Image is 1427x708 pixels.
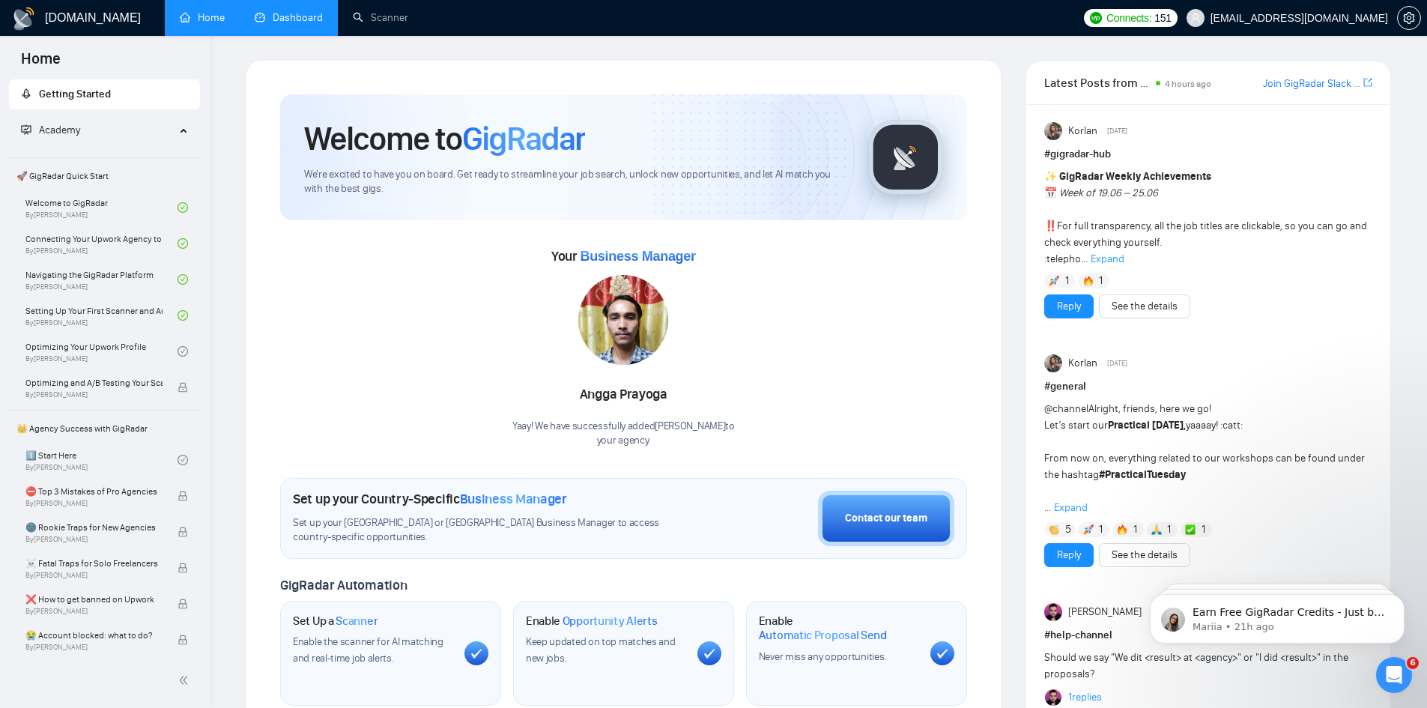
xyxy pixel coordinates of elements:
img: Korlan [1044,122,1062,140]
span: By [PERSON_NAME] [25,499,163,508]
img: 🚀 [1049,276,1059,286]
span: check-circle [178,238,188,249]
img: logo [12,7,36,31]
span: ❌ How to get banned on Upwork [25,592,163,607]
span: By [PERSON_NAME] [25,390,163,399]
span: Korlan [1068,123,1097,139]
span: 🌚 Rookie Traps for New Agencies [25,520,163,535]
a: 1️⃣ Start HereBy[PERSON_NAME] [25,444,178,476]
h1: # help-channel [1044,627,1372,644]
li: Getting Started [9,79,200,109]
button: Contact our team [818,491,954,546]
img: 👏 [1049,524,1059,535]
span: Expand [1091,252,1124,265]
span: check-circle [178,202,188,213]
span: Latest Posts from the GigRadar Community [1044,73,1151,92]
span: [DATE] [1107,124,1127,138]
a: 1replies [1068,690,1102,705]
span: We're excited to have you on board. Get ready to streamline your job search, unlock new opportuni... [304,168,844,196]
em: Week of 19.06 – 25.06 [1059,187,1158,199]
p: your agency . [512,434,735,448]
a: homeHome [180,11,225,24]
h1: Welcome to [304,118,585,159]
span: Korlan [1068,355,1097,372]
span: Academy [39,124,80,136]
span: lock [178,527,188,537]
span: 👑 Agency Success with GigRadar [10,414,199,444]
img: ✅ [1185,524,1196,535]
div: Angga Prayoga [512,382,735,408]
span: 1 [1065,273,1069,288]
span: Expand [1054,501,1088,514]
span: 1 [1133,522,1137,537]
button: Reply [1044,543,1094,567]
span: lock [178,599,188,609]
a: Navigating the GigRadar PlatformBy[PERSON_NAME] [25,263,178,296]
span: Enable the scanner for AI matching and real-time job alerts. [293,635,443,665]
span: ✨ [1044,170,1057,183]
span: By [PERSON_NAME] [25,643,163,652]
img: 🔥 [1083,276,1094,286]
h1: Set Up a [293,614,378,629]
span: check-circle [178,346,188,357]
img: Rodrigo Nask [1045,689,1061,706]
span: setting [1398,12,1420,24]
span: Your [551,248,696,264]
span: 🚀 GigRadar Quick Start [10,161,199,191]
a: Setting Up Your First Scanner and Auto-BidderBy[PERSON_NAME] [25,299,178,332]
a: Reply [1057,547,1081,563]
span: Connects: [1106,10,1151,26]
img: Rodrigo Nask [1044,603,1062,621]
span: 1 [1202,522,1205,537]
span: [PERSON_NAME] [1068,604,1142,620]
a: dashboardDashboard [255,11,323,24]
span: Automatic Proposal Send [759,628,887,643]
span: user [1190,13,1201,23]
button: See the details [1099,294,1190,318]
button: See the details [1099,543,1190,567]
h1: Set up your Country-Specific [293,491,567,507]
span: export [1363,76,1372,88]
span: fund-projection-screen [21,124,31,135]
a: Join GigRadar Slack Community [1263,76,1360,92]
a: Optimizing Your Upwork ProfileBy[PERSON_NAME] [25,335,178,368]
iframe: Intercom live chat [1376,657,1412,693]
span: GigRadar [462,118,585,159]
span: By [PERSON_NAME] [25,607,163,616]
span: [DATE] [1107,357,1127,370]
span: Business Manager [580,249,695,264]
span: 😭 Account blocked: what to do? [25,628,163,643]
span: Getting Started [39,88,111,100]
span: ‼️ [1044,220,1057,232]
span: lock [178,491,188,501]
img: 🙏 [1151,524,1162,535]
span: Optimizing and A/B Testing Your Scanner for Better Results [25,375,163,390]
span: 4 hours ago [1165,79,1211,89]
span: Opportunity Alerts [563,614,658,629]
span: check-circle [178,274,188,285]
span: Keep updated on top matches and new jobs. [526,635,676,665]
span: Scanner [336,614,378,629]
h1: # general [1044,378,1372,395]
span: Home [9,48,73,79]
span: double-left [178,673,193,688]
a: Connecting Your Upwork Agency to GigRadarBy[PERSON_NAME] [25,227,178,260]
span: rocket [21,88,31,99]
img: 🔥 [1117,524,1127,535]
h1: Enable [526,614,658,629]
span: Never miss any opportunities. [759,650,886,663]
span: 1 [1099,273,1103,288]
span: Academy [21,124,80,136]
span: 6 [1407,657,1419,669]
a: setting [1397,12,1421,24]
a: See the details [1112,547,1178,563]
button: Reply [1044,294,1094,318]
div: Yaay! We have successfully added [PERSON_NAME] to [512,420,735,448]
img: upwork-logo.png [1090,12,1102,24]
img: 1708520921837-dllhost_hRLnkNBDQD.png [578,275,668,365]
img: Korlan [1044,354,1062,372]
span: ☠️ Fatal Traps for Solo Freelancers [25,556,163,571]
span: lock [178,563,188,573]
